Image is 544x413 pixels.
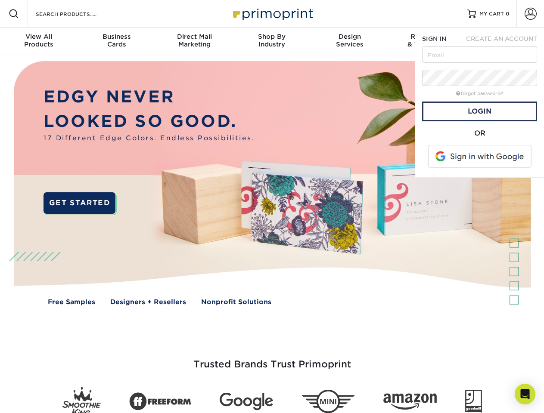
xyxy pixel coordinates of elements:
span: SIGN IN [422,35,446,42]
span: MY CART [479,10,504,18]
span: 0 [506,11,510,17]
a: Shop ByIndustry [233,28,311,55]
a: DesignServices [311,28,389,55]
span: Shop By [233,33,311,40]
a: forgot password? [456,91,503,96]
div: Cards [78,33,155,48]
a: Nonprofit Solutions [201,297,271,307]
span: Business [78,33,155,40]
div: Industry [233,33,311,48]
p: LOOKED SO GOOD. [44,109,255,134]
a: BusinessCards [78,28,155,55]
span: Direct Mail [155,33,233,40]
img: Goodwill [465,390,482,413]
div: Services [311,33,389,48]
a: Direct MailMarketing [155,28,233,55]
a: Resources& Templates [389,28,466,55]
span: Resources [389,33,466,40]
a: GET STARTED [44,192,115,214]
img: Google [220,393,273,410]
div: OR [422,128,537,139]
input: SEARCH PRODUCTS..... [35,9,119,19]
p: EDGY NEVER [44,85,255,109]
h3: Trusted Brands Trust Primoprint [20,338,524,380]
span: CREATE AN ACCOUNT [466,35,537,42]
img: Primoprint [229,4,315,23]
a: Designers + Resellers [110,297,186,307]
iframe: Google Customer Reviews [2,387,73,410]
img: Amazon [383,394,437,410]
div: Open Intercom Messenger [515,384,535,404]
div: & Templates [389,33,466,48]
span: 17 Different Edge Colors. Endless Possibilities. [44,133,255,143]
span: Design [311,33,389,40]
a: Login [422,102,537,121]
input: Email [422,46,537,63]
a: Free Samples [48,297,95,307]
div: Marketing [155,33,233,48]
